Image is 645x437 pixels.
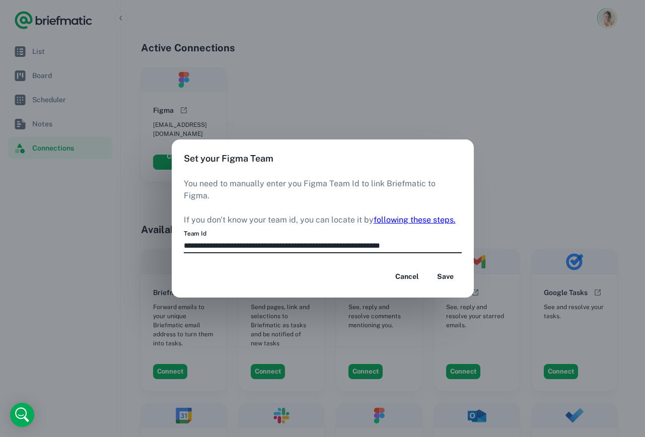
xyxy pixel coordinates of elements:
[184,229,206,238] label: Team Id
[10,403,34,427] div: Open Intercom Messenger
[374,215,456,225] a: following these steps.
[184,178,462,226] p: You need to manually enter you Figma Team Id to link Briefmatic to Figma. If you don't know your ...
[172,139,474,178] h2: Set your Figma Team
[391,267,423,285] button: Cancel
[429,267,462,285] button: Save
